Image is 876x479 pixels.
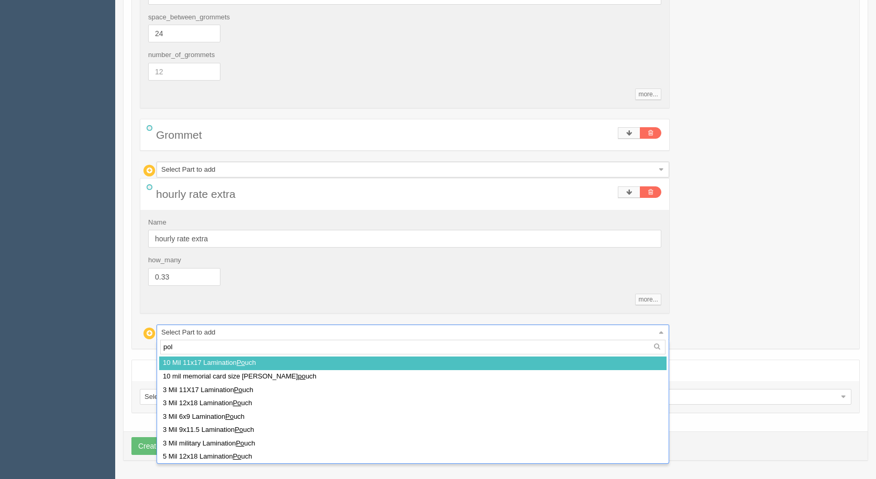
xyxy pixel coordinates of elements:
div: 3 Mil 12x18 Lamination uch [159,397,667,410]
span: Po [236,439,244,447]
div: 5 Mil 12x18 Lamination uch [159,450,667,464]
span: Po [233,452,241,460]
div: 3 Mil military Lamination uch [159,437,667,451]
div: 3 Mil 9x11.5 Lamination uch [159,424,667,437]
span: po [298,372,305,380]
div: 3 Mil 6x9 Lamination uch [159,410,667,424]
span: Po [233,399,241,407]
span: Po [235,426,243,433]
div: 3 Mil 11X17 Lamination uch [159,384,667,397]
span: Po [237,359,245,366]
span: Po [234,386,242,394]
div: 10 mil memorial card size [PERSON_NAME] uch [159,370,667,384]
div: 10 Mil 11x17 Lamination uch [159,357,667,370]
span: Po [225,413,234,420]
